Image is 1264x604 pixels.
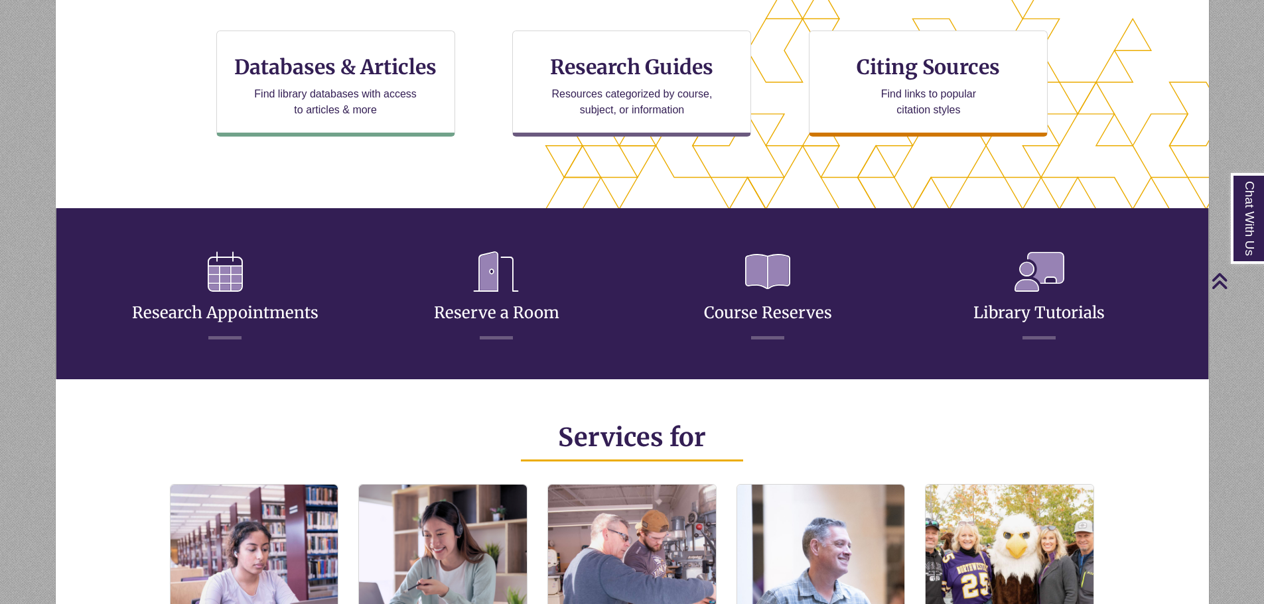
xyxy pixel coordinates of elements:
[973,271,1105,323] a: Library Tutorials
[524,54,740,80] h3: Research Guides
[704,271,832,323] a: Course Reserves
[132,271,318,323] a: Research Appointments
[1211,272,1261,290] a: Back to Top
[249,86,422,118] p: Find library databases with access to articles & more
[809,30,1048,137] a: Citing Sources Find links to popular citation styles
[434,271,559,323] a: Reserve a Room
[558,422,706,453] span: Services for
[512,30,751,137] a: Research Guides Resources categorized by course, subject, or information
[864,86,993,118] p: Find links to popular citation styles
[545,86,719,118] p: Resources categorized by course, subject, or information
[848,54,1010,80] h3: Citing Sources
[216,30,455,137] a: Databases & Articles Find library databases with access to articles & more
[228,54,444,80] h3: Databases & Articles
